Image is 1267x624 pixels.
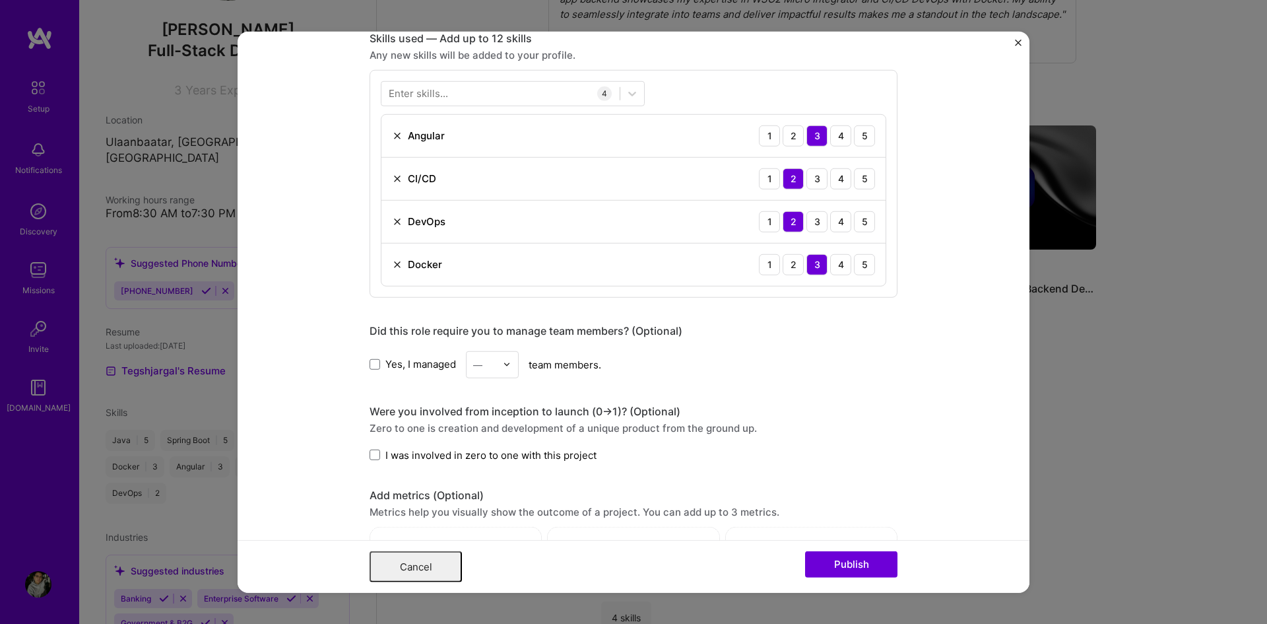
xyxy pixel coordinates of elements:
div: Were you involved from inception to launch (0 -> 1)? (Optional) [370,404,897,418]
div: 1 [759,168,780,189]
div: 3 [806,168,828,189]
div: 5 [854,168,875,189]
div: Metrics help you visually show the outcome of a project. You can add up to 3 metrics. [370,505,897,519]
div: 1 [759,254,780,275]
span: Yes, I managed [385,357,456,371]
div: Any new skills will be added to your profile. [370,48,897,61]
img: Remove [392,259,403,269]
div: 4 [830,125,851,146]
div: Enter skills... [389,87,448,100]
div: team members. [370,351,897,378]
div: 2 [783,211,804,232]
div: 2 [783,168,804,189]
div: Skills used — Add up to 12 skills [370,31,897,45]
div: Docker [408,258,442,271]
div: Did this role require you to manage team members? (Optional) [370,324,897,337]
div: 4 [830,168,851,189]
button: Close [1015,39,1022,53]
div: 5 [854,254,875,275]
div: CI/CD [408,172,436,186]
div: — [473,357,482,371]
div: 3 [806,125,828,146]
img: Remove [392,173,403,184]
button: Publish [805,551,897,578]
div: 5 [854,211,875,232]
span: I was involved in zero to one with this project [385,448,597,462]
button: Cancel [370,551,462,582]
div: Add metrics (Optional) [370,489,897,503]
div: DevOps [408,215,445,228]
div: 3 [806,254,828,275]
div: Zero to one is creation and development of a unique product from the ground up. [370,421,897,434]
div: 1 [759,211,780,232]
div: 4 [830,254,851,275]
img: drop icon [503,361,511,368]
div: 3 [806,211,828,232]
img: Remove [392,216,403,226]
div: 5 [854,125,875,146]
div: 2 [783,254,804,275]
div: 2 [783,125,804,146]
div: 4 [830,211,851,232]
img: Remove [392,130,403,141]
div: 1 [759,125,780,146]
div: Angular [408,129,445,143]
div: 4 [597,86,612,100]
